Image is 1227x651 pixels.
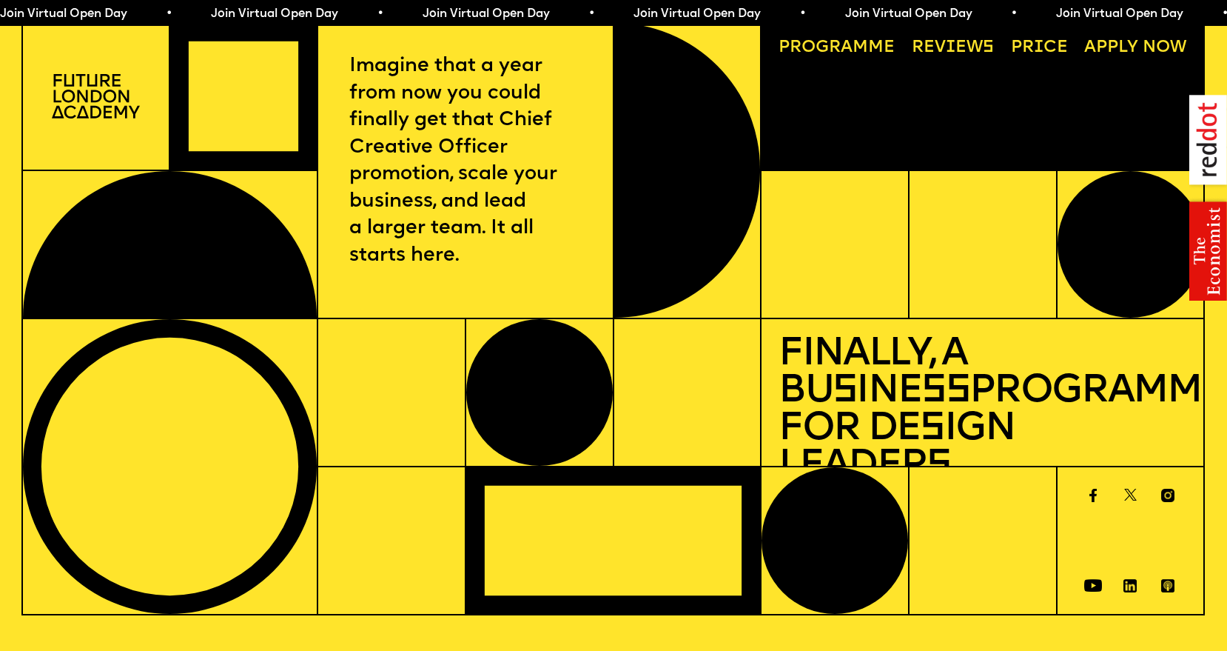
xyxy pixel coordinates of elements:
[927,447,950,486] span: s
[375,8,382,20] span: •
[921,372,969,411] span: ss
[798,8,804,20] span: •
[164,8,170,20] span: •
[903,31,1002,65] a: Reviews
[833,372,856,411] span: s
[349,53,582,270] p: Imagine that a year from now you could finally get that Chief Creative Officer promotion, scale y...
[920,410,944,449] span: s
[770,31,904,65] a: Programme
[841,39,853,56] span: a
[1009,8,1015,20] span: •
[779,336,1186,486] h1: Finally, a Bu ine Programme for De ign Leader
[586,8,593,20] span: •
[1002,31,1076,65] a: Price
[1084,39,1096,56] span: A
[1220,8,1226,20] span: •
[1076,31,1195,65] a: Apply now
